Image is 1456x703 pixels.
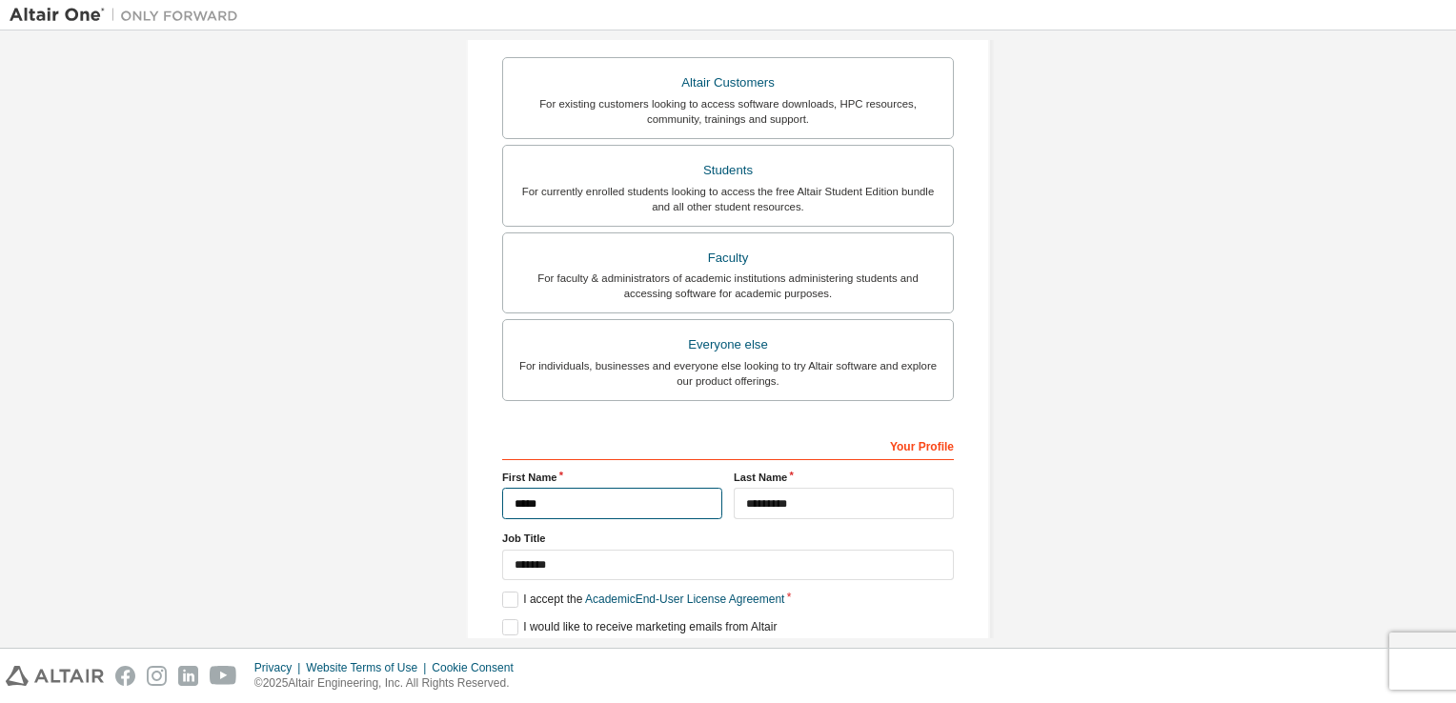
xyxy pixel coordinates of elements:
div: For currently enrolled students looking to access the free Altair Student Edition bundle and all ... [515,184,941,214]
label: I accept the [502,592,784,608]
div: Faculty [515,245,941,271]
div: Privacy [254,660,306,675]
p: © 2025 Altair Engineering, Inc. All Rights Reserved. [254,675,525,692]
a: Academic End-User License Agreement [585,593,784,606]
label: First Name [502,470,722,485]
label: Job Title [502,531,954,546]
div: Cookie Consent [432,660,524,675]
img: altair_logo.svg [6,666,104,686]
img: instagram.svg [147,666,167,686]
div: Altair Customers [515,70,941,96]
img: Altair One [10,6,248,25]
div: Website Terms of Use [306,660,432,675]
img: youtube.svg [210,666,237,686]
label: Last Name [734,470,954,485]
img: facebook.svg [115,666,135,686]
div: For existing customers looking to access software downloads, HPC resources, community, trainings ... [515,96,941,127]
img: linkedin.svg [178,666,198,686]
div: Everyone else [515,331,941,358]
div: Students [515,157,941,184]
div: Your Profile [502,430,954,460]
div: For individuals, businesses and everyone else looking to try Altair software and explore our prod... [515,358,941,389]
div: For faculty & administrators of academic institutions administering students and accessing softwa... [515,271,941,301]
label: I would like to receive marketing emails from Altair [502,619,777,635]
